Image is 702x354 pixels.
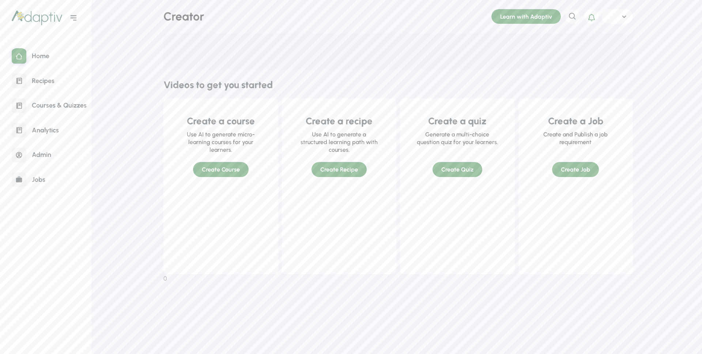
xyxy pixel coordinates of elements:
[306,115,373,128] div: Create a recipe
[26,123,64,138] div: Analytics
[169,190,273,269] iframe: YouTube video player
[187,115,255,128] div: Create a course
[552,162,599,177] div: Create Job
[535,131,617,146] div: Create and Publish a job requirement
[312,162,367,177] div: Create Recipe
[26,48,55,64] div: Home
[12,11,62,25] img: logo.872b5aafeb8bf5856602.png
[26,73,60,89] div: Recipes
[163,9,491,25] div: Creator
[433,162,482,177] div: Create Quiz
[548,115,603,128] div: Create a Job
[163,33,633,70] span: ‌
[163,79,633,91] div: Videos to get you started
[298,131,380,154] div: Use AI to generate a structured learning path with courses.
[287,190,391,269] iframe: YouTube video player
[524,190,628,269] iframe: YouTube video player
[26,172,51,188] div: Jobs
[416,131,498,146] div: Generate a multi-choice question quiz for your learners.
[428,115,486,128] div: Create a quiz
[193,162,249,177] div: Create Course
[405,190,509,269] iframe: YouTube video player
[26,98,92,113] div: Courses & Quizzes
[26,147,57,163] div: Admin
[180,131,262,154] div: Use AI to generate micro-learning courses for your learners.
[163,33,633,283] div: 0
[491,9,561,24] div: Learn with Adaptiv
